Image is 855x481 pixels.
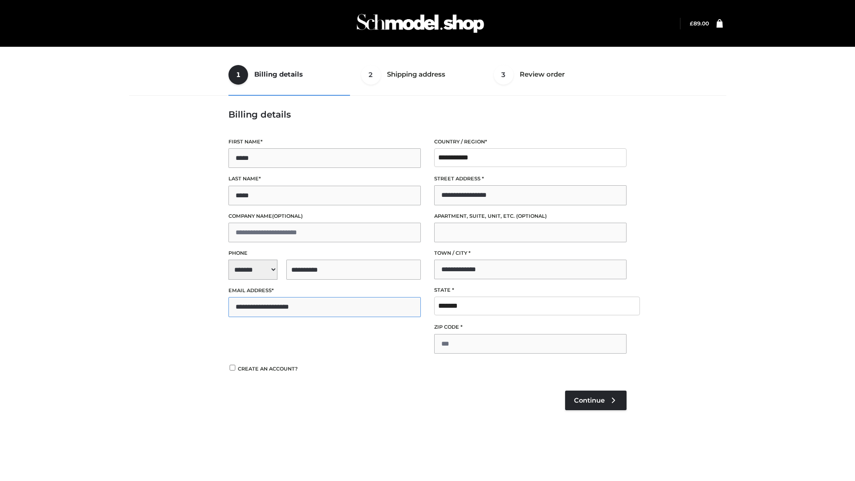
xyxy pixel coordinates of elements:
label: Company name [228,212,421,220]
label: First name [228,138,421,146]
label: Last name [228,175,421,183]
h3: Billing details [228,109,627,120]
label: Town / City [434,249,627,257]
span: Continue [574,396,605,404]
span: £ [690,20,693,27]
label: Apartment, suite, unit, etc. [434,212,627,220]
label: ZIP Code [434,323,627,331]
img: Schmodel Admin 964 [354,6,487,41]
label: Email address [228,286,421,295]
bdi: 89.00 [690,20,709,27]
a: Continue [565,391,627,410]
label: Country / Region [434,138,627,146]
span: (optional) [272,213,303,219]
label: State [434,286,627,294]
a: £89.00 [690,20,709,27]
input: Create an account? [228,365,236,371]
span: (optional) [516,213,547,219]
span: Create an account? [238,366,298,372]
label: Street address [434,175,627,183]
label: Phone [228,249,421,257]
